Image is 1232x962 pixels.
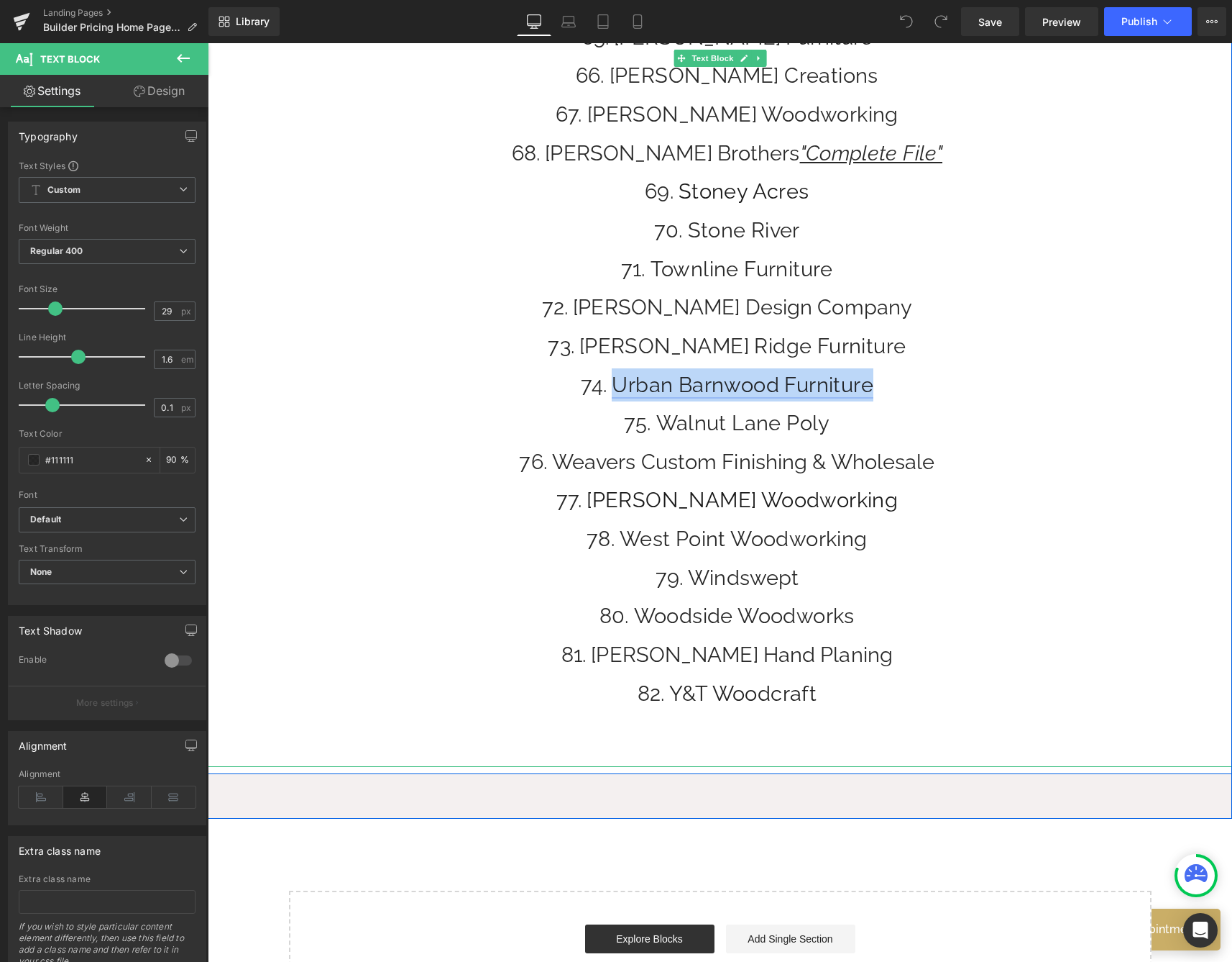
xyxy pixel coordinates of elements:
a: Mobile [620,7,655,36]
div: Open Intercom Messenger [1183,913,1218,948]
div: Line Height [19,332,196,342]
div: Text Color [19,429,196,439]
span: Publish [1121,16,1157,27]
span: Text Block [481,6,528,24]
a: Laptop [551,7,586,36]
span: Text Block [40,53,100,65]
a: Walnut Lane Poly [449,368,622,392]
div: Font Weight [19,223,196,233]
a: Weavers Custom Finishing & Wholesale [344,407,727,431]
a: [PERSON_NAME] Creations [402,20,671,45]
div: Font Size [19,284,196,294]
a: [PERSON_NAME] Brothers"Complete File" [337,98,735,122]
div: Extra class name [19,874,196,884]
span: Preview [1042,14,1081,30]
i: Default [30,514,61,526]
a: Add Single Section [518,881,648,910]
i: "Complete File" [592,98,735,122]
a: Preview [1025,7,1098,36]
a: Y&T Woodcraft [461,638,609,663]
a: [PERSON_NAME] Ridge Furniture [372,291,699,315]
span: Library [236,15,270,28]
a: Windswept [480,522,591,547]
a: Design [107,75,211,107]
div: Alignment [19,769,196,779]
a: Expand / Collapse [543,6,558,24]
span: em [181,355,193,364]
div: Alignment [19,732,68,752]
a: Townline Furniture [443,214,625,238]
div: Font [19,490,196,500]
span: px [181,403,193,412]
a: Desktop [517,7,551,36]
p: More settings [76,696,134,709]
div: Enable [19,654,150,669]
button: Undo [892,7,921,36]
b: Custom [47,184,81,196]
a: West Point Woodworking [412,484,660,508]
div: Text Transform [19,544,196,554]
div: Extra class name [19,837,101,857]
a: Explore Blocks [377,881,507,910]
button: More settings [9,686,206,720]
button: Publish [1104,7,1192,36]
span: Save [978,14,1002,30]
a: [PERSON_NAME] Design Company [365,252,704,276]
a: [PERSON_NAME] Woodworking [379,445,690,469]
b: Regular 400 [30,245,83,256]
a: Stone River [480,175,592,199]
a: Urban Barnwood Furniture [404,330,666,354]
span: Builder Pricing Home Page 2.0 [43,22,181,33]
button: More [1197,7,1226,36]
span: px [181,307,193,316]
div: % [160,448,195,473]
div: Letter Spacing [19,381,196,391]
b: None [30,566,52,577]
a: New Library [208,7,280,36]
div: Text Styles [19,160,196,171]
a: Tablet [586,7,620,36]
button: Redo [927,7,955,36]
a: Landing Pages [43,7,208,19]
a: Woodside Woodworks [426,561,647,585]
div: Text Shadow [19,617,82,637]
input: Color [45,452,137,468]
a: [PERSON_NAME] Hand Planing [383,599,685,624]
a: Stoney Acres [471,136,602,160]
a: [PERSON_NAME] Woodworking [380,59,691,83]
div: Typography [19,122,78,142]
